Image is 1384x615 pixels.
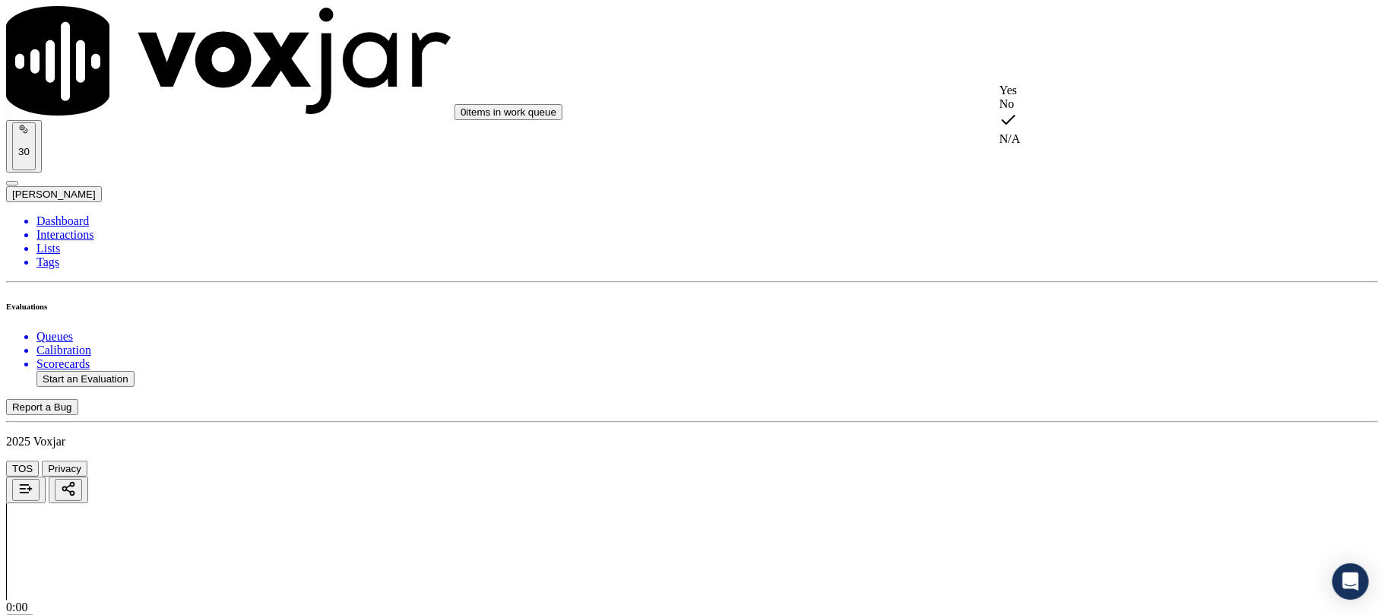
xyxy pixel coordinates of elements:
button: 0items in work queue [454,104,562,120]
a: Interactions [36,228,1378,242]
button: Privacy [42,461,87,477]
button: 30 [6,120,42,173]
div: No [999,97,1301,111]
img: voxjar logo [6,6,451,116]
a: Dashboard [36,214,1378,228]
a: Calibration [36,344,1378,357]
div: Yes [999,84,1301,97]
p: 2025 Voxjar [6,435,1378,449]
button: Start an Evaluation [36,371,135,387]
a: Lists [36,242,1378,255]
div: 0:00 [6,601,1378,614]
h6: Evaluations [6,302,1378,311]
a: Queues [36,330,1378,344]
p: 30 [18,146,30,157]
button: [PERSON_NAME] [6,186,102,202]
a: Tags [36,255,1378,269]
div: N/A [999,111,1301,146]
a: Scorecards [36,357,1378,371]
button: 30 [12,122,36,170]
div: Open Intercom Messenger [1332,563,1369,600]
button: Report a Bug [6,399,78,415]
button: TOS [6,461,39,477]
span: [PERSON_NAME] [12,189,96,200]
